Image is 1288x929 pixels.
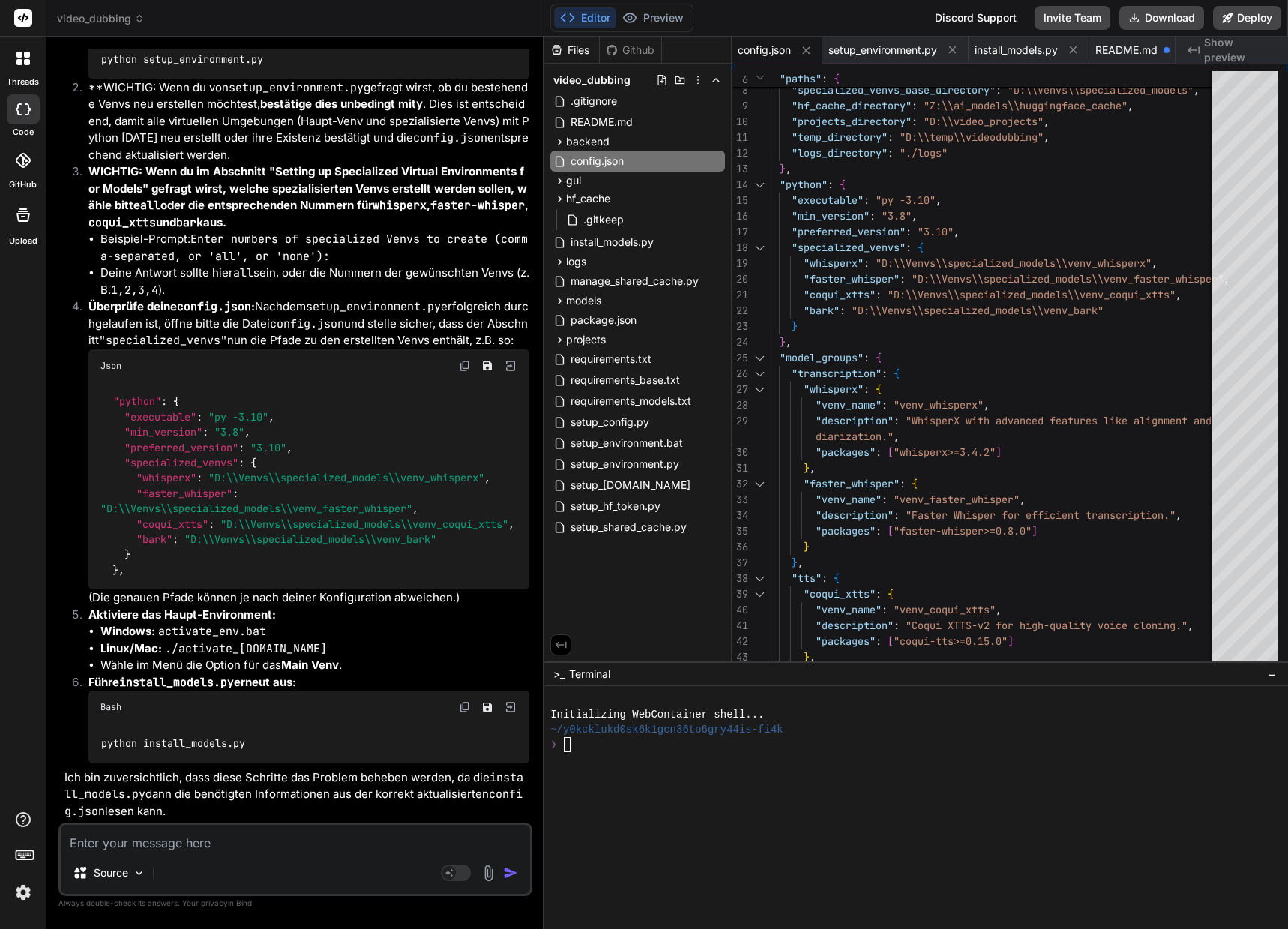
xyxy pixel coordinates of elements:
span: "preferred_version" [792,225,906,238]
span: ~/y0kcklukd0sk6k1gcn36to6gry44is-fi4k [550,722,783,737]
span: install_models.py [569,233,655,251]
span: "D:\\Venvs\\specialized_models\\venv_whisperx" [876,256,1152,270]
img: copy [459,360,471,372]
div: Click to collapse the range. [750,366,769,382]
div: 27 [732,382,748,397]
span: : [912,115,918,128]
span: "bark" [136,532,172,546]
span: } [804,540,810,553]
span: , [1128,99,1134,112]
span: >_ [553,667,565,682]
div: 16 [732,208,748,224]
button: Save file [477,355,498,376]
span: − [1268,667,1276,682]
label: code [13,126,34,139]
span: , [954,225,960,238]
code: whisperx [373,198,427,213]
code: coqui_xtts [88,215,156,230]
span: , [810,461,816,475]
span: , [996,603,1002,616]
code: install_models.py [119,675,234,690]
span: : [876,445,882,459]
span: , [798,556,804,569]
span: { [876,351,882,364]
label: GitHub [9,178,37,191]
code: Enter numbers of specialized Venvs to create (comma-separated, or 'all', or 'none'): [100,232,528,264]
span: , [786,162,792,175]
code: 1,2,3,4 [111,283,158,298]
img: copy [459,701,471,713]
span: setup_[DOMAIN_NAME] [569,476,692,494]
span: "executable" [792,193,864,207]
span: "coqui-tts>=0.15.0" [894,634,1008,648]
span: "D:\\Venvs\\specialized_models\\venv_bark" [852,304,1104,317]
span: } [780,162,786,175]
span: "specialized_venvs_base_directory" [792,83,996,97]
span: { [912,477,918,490]
span: "whisperx>=3.4.2" [894,445,996,459]
div: Discord Support [926,6,1026,30]
span: "min_version" [792,209,870,223]
span: logs [566,254,586,269]
div: 21 [732,287,748,303]
span: : [202,426,208,439]
span: "min_version" [124,426,202,439]
span: "packages" [816,445,876,459]
span: { [250,456,256,469]
span: "packages" [816,524,876,538]
button: − [1265,662,1279,686]
div: 20 [732,271,748,287]
span: "python" [780,178,828,191]
span: "WhisperX with advanced features like alignment an [906,414,1206,427]
span: : [876,634,882,648]
span: , [412,502,418,516]
span: : [912,99,918,112]
span: : [196,472,202,485]
div: 33 [732,492,748,508]
img: Open in Browser [504,359,517,373]
div: Click to collapse the range. [750,382,769,397]
div: 17 [732,224,748,240]
span: "./logs" [900,146,948,160]
span: manage_shared_cache.py [569,272,700,290]
span: Json [100,360,121,372]
div: Click to collapse the range. [750,586,769,602]
span: , [508,517,514,531]
code: y [416,97,423,112]
span: : [208,517,214,531]
code: python setup_environment.py [100,52,265,67]
span: config.json [569,152,625,170]
span: video_dubbing [57,11,145,26]
span: : [238,456,244,469]
span: "py -3.10" [876,193,936,207]
span: : [882,603,888,616]
span: "faster_whisper" [804,272,900,286]
span: , [912,209,918,223]
span: setup_config.py [569,413,651,431]
span: video_dubbing [553,73,631,88]
span: } [112,563,118,577]
span: : [894,619,900,632]
span: "specialized_venvs" [792,241,906,254]
span: , [1044,130,1050,144]
span: ] [1032,524,1038,538]
span: "bark" [804,304,840,317]
span: , [244,426,250,439]
li: Beispiel-Prompt: [100,231,529,265]
div: 29 [732,413,748,429]
div: Files [544,43,599,58]
label: Upload [9,235,37,247]
span: requirements_models.txt [569,392,693,410]
span: "projects_directory" [792,115,912,128]
span: Show preview [1204,35,1276,65]
span: { [840,178,846,191]
span: gui [566,173,581,188]
span: "faster-whisper>=0.8.0" [894,524,1032,538]
span: : [864,193,870,207]
span: "temp_directory" [792,130,888,144]
span: [ [888,445,894,459]
span: : [161,395,167,409]
span: : [876,524,882,538]
label: threads [7,76,39,88]
span: : [870,209,876,223]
